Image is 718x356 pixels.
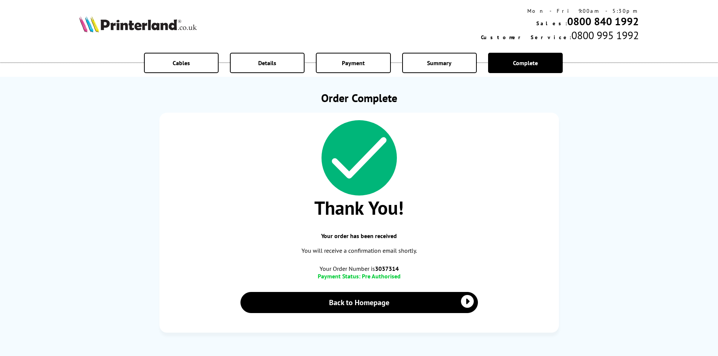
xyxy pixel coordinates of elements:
[173,59,190,67] span: Cables
[79,16,197,32] img: Printerland Logo
[571,28,639,42] span: 0800 995 1992
[318,272,360,280] span: Payment Status:
[159,90,559,105] h1: Order Complete
[167,232,551,240] span: Your order has been received
[375,265,399,272] b: 3037314
[362,272,401,280] span: Pre Authorised
[240,292,478,313] a: Back to Homepage
[427,59,452,67] span: Summary
[342,59,365,67] span: Payment
[481,8,639,14] div: Mon - Fri 9:00am - 5:30pm
[167,196,551,220] span: Thank You!
[536,20,567,27] span: Sales:
[167,265,551,272] span: Your Order Number is
[513,59,538,67] span: Complete
[167,246,551,256] p: You will receive a confirmation email shortly.
[567,14,639,28] a: 0800 840 1992
[258,59,276,67] span: Details
[481,34,571,41] span: Customer Service:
